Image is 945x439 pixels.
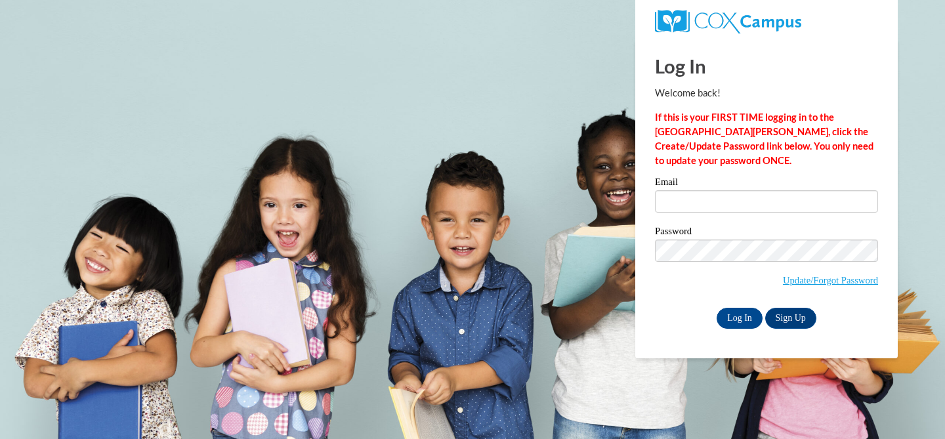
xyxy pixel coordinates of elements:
strong: If this is your FIRST TIME logging in to the [GEOGRAPHIC_DATA][PERSON_NAME], click the Create/Upd... [655,112,873,166]
a: Sign Up [765,308,816,329]
img: COX Campus [655,10,801,33]
h1: Log In [655,52,878,79]
a: Update/Forgot Password [783,275,878,285]
label: Password [655,226,878,240]
label: Email [655,177,878,190]
a: COX Campus [655,15,801,26]
p: Welcome back! [655,86,878,100]
input: Log In [717,308,763,329]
